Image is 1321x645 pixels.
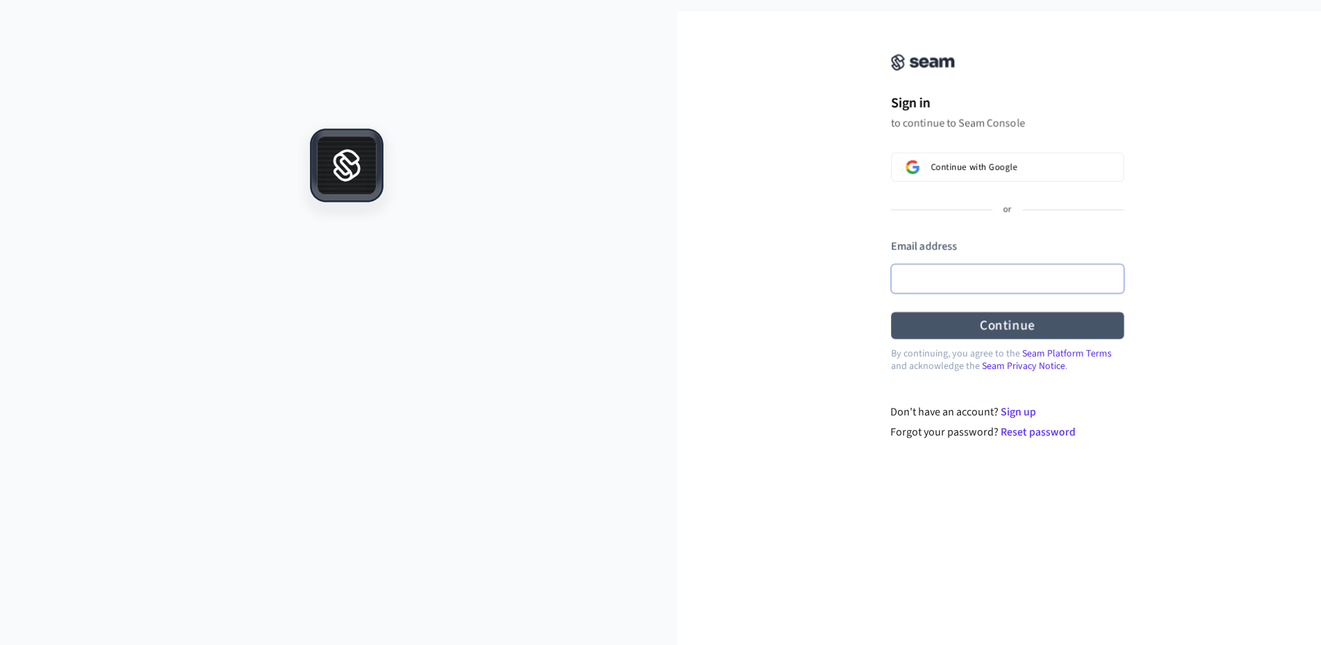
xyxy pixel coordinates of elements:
[906,160,919,174] img: Sign in with Google
[890,424,1124,440] div: Forgot your password?
[891,54,955,71] img: Seam Console
[891,347,1124,372] p: By continuing, you agree to the and acknowledge the .
[891,153,1124,182] button: Sign in with GoogleContinue with Google
[1001,424,1076,440] a: Reset password
[1022,347,1112,361] a: Seam Platform Terms
[891,117,1124,130] p: to continue to Seam Console
[891,312,1124,339] button: Continue
[1001,404,1036,420] a: Sign up
[931,162,1017,173] span: Continue with Google
[891,239,957,254] label: Email address
[890,404,1124,420] div: Don't have an account?
[891,93,1124,114] h1: Sign in
[982,359,1065,373] a: Seam Privacy Notice
[1003,204,1012,216] p: or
